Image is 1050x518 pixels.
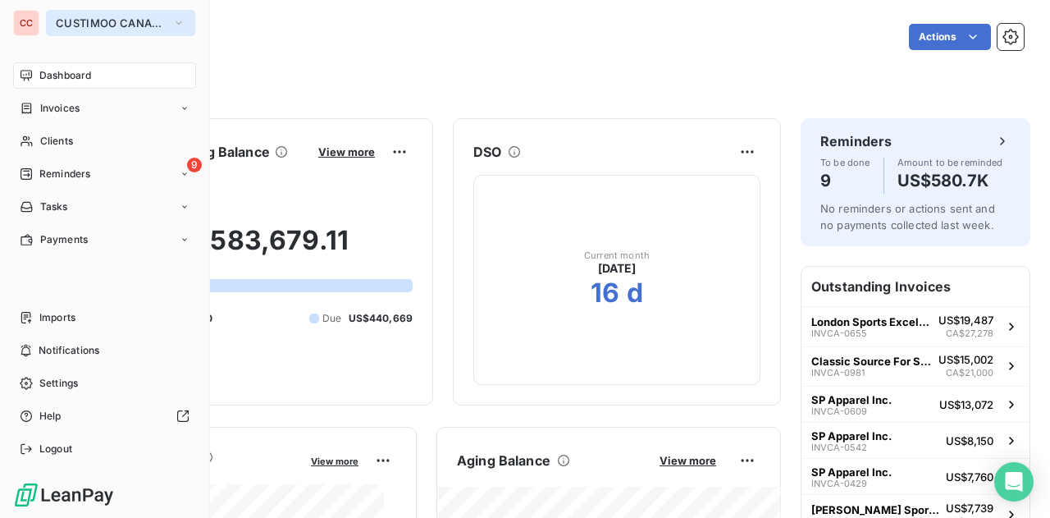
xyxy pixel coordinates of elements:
[820,202,995,231] span: No reminders or actions sent and no payments collected last week.
[939,398,993,411] span: US$13,072
[801,267,1029,306] h6: Outstanding Invoices
[820,131,892,151] h6: Reminders
[946,366,993,380] span: CA$21,000
[811,479,867,488] span: INVCA-0429
[93,224,413,273] h2: US$583,679.11
[801,306,1029,346] button: London Sports ExcellenceINVCA-0655US$19,487CA$27,278
[322,311,341,326] span: Due
[946,502,993,515] span: US$7,739
[40,199,68,214] span: Tasks
[13,482,115,508] img: Logo LeanPay
[811,393,892,406] span: SP Apparel Inc.
[820,158,870,167] span: To be done
[318,145,375,158] span: View more
[39,310,75,325] span: Imports
[811,406,867,416] span: INVCA-0609
[40,134,73,149] span: Clients
[473,142,501,162] h6: DSO
[938,353,993,366] span: US$15,002
[811,442,867,452] span: INVCA-0542
[811,328,867,338] span: INVCA-0655
[40,101,80,116] span: Invoices
[349,311,413,326] span: US$440,669
[187,158,202,172] span: 9
[811,429,892,442] span: SP Apparel Inc.
[811,465,892,479] span: SP Apparel Inc.
[56,16,166,30] span: CUSTIMOO CANADA
[946,434,993,447] span: US$8,150
[39,409,62,424] span: Help
[938,314,993,327] span: US$19,487
[13,10,39,36] div: CC
[591,277,619,309] h2: 16
[39,376,78,391] span: Settings
[40,232,88,247] span: Payments
[39,343,99,358] span: Notifications
[801,458,1029,494] button: SP Apparel Inc.INVCA-0429US$7,760
[311,456,358,467] span: View more
[994,462,1034,502] div: Open Intercom Messenger
[811,355,932,368] span: Classic Source For Sports
[946,327,993,341] span: CA$27,278
[811,503,939,516] span: [PERSON_NAME] Sports Excellence
[909,24,991,50] button: Actions
[39,442,72,456] span: Logout
[801,422,1029,458] button: SP Apparel Inc.INVCA-0542US$8,150
[811,368,865,378] span: INVCA-0981
[811,315,932,328] span: London Sports Excellence
[801,346,1029,387] button: Classic Source For SportsINVCA-0981US$15,002CA$21,000
[660,454,716,467] span: View more
[584,250,650,260] span: Current month
[820,167,870,194] h4: 9
[655,453,721,468] button: View more
[801,386,1029,422] button: SP Apparel Inc.INVCA-0609US$13,072
[897,158,1003,167] span: Amount to be reminded
[457,451,550,470] h6: Aging Balance
[627,277,643,309] h2: d
[598,260,637,277] span: [DATE]
[897,167,1003,194] h4: US$580.7K
[13,403,196,429] a: Help
[39,167,90,181] span: Reminders
[946,470,993,484] span: US$7,760
[306,453,363,468] button: View more
[39,68,91,83] span: Dashboard
[313,144,380,159] button: View more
